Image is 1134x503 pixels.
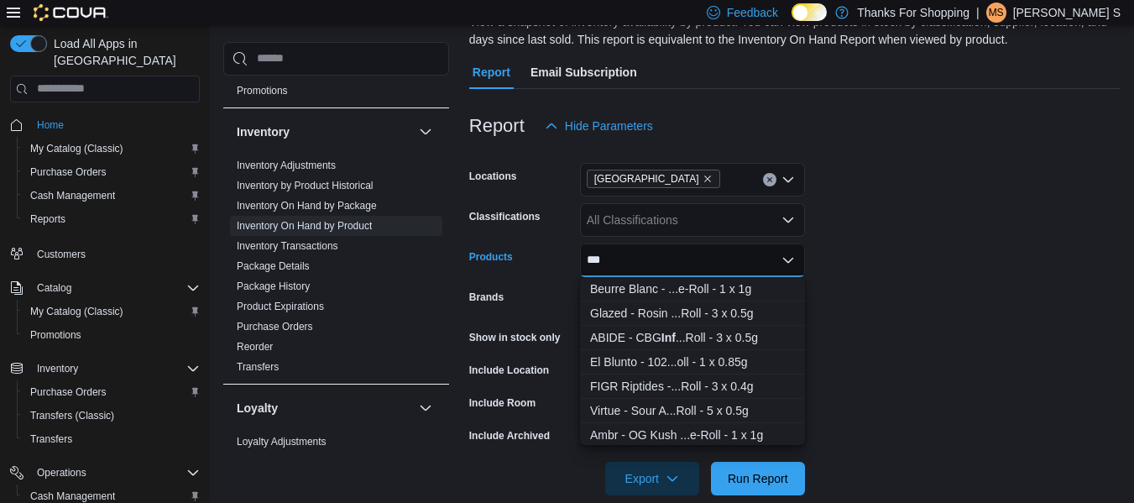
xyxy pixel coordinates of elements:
[30,278,78,298] button: Catalog
[30,278,200,298] span: Catalog
[237,301,324,312] a: Product Expirations
[727,4,778,21] span: Feedback
[469,116,525,136] h3: Report
[615,462,689,495] span: Export
[24,429,200,449] span: Transfers
[986,3,1006,23] div: Meade S
[237,160,336,171] a: Inventory Adjustments
[590,354,795,370] div: El Blunto - 102...oll - 1 x 0.85g
[590,329,795,346] div: ABIDE - CBG ...Roll - 3 x 0.5g
[605,462,699,495] button: Export
[30,432,72,446] span: Transfers
[3,276,206,300] button: Catalog
[469,364,549,377] label: Include Location
[47,35,200,69] span: Load All Apps in [GEOGRAPHIC_DATA]
[590,427,795,443] div: Ambr - OG Kush ...e-Roll - 1 x 1g
[237,219,372,233] span: Inventory On Hand by Product
[17,137,206,160] button: My Catalog (Classic)
[24,186,122,206] a: Cash Management
[30,409,114,422] span: Transfers (Classic)
[30,385,107,399] span: Purchase Orders
[237,180,374,191] a: Inventory by Product Historical
[792,3,827,21] input: Dark Mode
[237,360,279,374] span: Transfers
[237,239,338,253] span: Inventory Transactions
[580,350,805,375] button: El Blunto - 102 Carat Infused - Infused Pre-Roll - 1 x 0.85g
[237,179,374,192] span: Inventory by Product Historical
[30,243,200,264] span: Customers
[587,170,720,188] span: University Heights
[989,3,1004,23] span: MS
[37,362,78,375] span: Inventory
[781,173,795,186] button: Open list of options
[415,122,436,142] button: Inventory
[237,361,279,373] a: Transfers
[24,325,200,345] span: Promotions
[538,109,660,143] button: Hide Parameters
[237,199,377,212] span: Inventory On Hand by Package
[237,260,310,272] a: Package Details
[30,463,93,483] button: Operations
[24,162,200,182] span: Purchase Orders
[17,300,206,323] button: My Catalog (Classic)
[237,320,313,333] span: Purchase Orders
[237,123,412,140] button: Inventory
[792,21,792,22] span: Dark Mode
[703,174,713,184] button: Remove University Heights from selection in this group
[580,423,805,448] button: Ambr - OG Kush Kief Infused - Infused Pre-Roll - 1 x 1g
[24,139,130,159] a: My Catalog (Classic)
[580,399,805,423] button: Virtue - Sour Apple Diamond Infused - Infused Pre-Roll - 5 x 0.5g
[565,118,653,134] span: Hide Parameters
[24,301,200,322] span: My Catalog (Classic)
[237,280,310,292] a: Package History
[3,461,206,485] button: Operations
[237,400,412,417] button: Loyalty
[3,241,206,265] button: Customers
[37,281,71,295] span: Catalog
[237,123,290,140] h3: Inventory
[469,331,561,344] label: Show in stock only
[237,84,288,97] span: Promotions
[30,359,200,379] span: Inventory
[469,170,517,183] label: Locations
[30,189,115,202] span: Cash Management
[30,305,123,318] span: My Catalog (Classic)
[17,184,206,207] button: Cash Management
[237,400,278,417] h3: Loyalty
[30,165,107,179] span: Purchase Orders
[594,170,699,187] span: [GEOGRAPHIC_DATA]
[237,240,338,252] a: Inventory Transactions
[37,118,64,132] span: Home
[237,85,288,97] a: Promotions
[469,429,550,443] label: Include Archived
[37,466,86,479] span: Operations
[30,142,123,155] span: My Catalog (Classic)
[30,463,200,483] span: Operations
[590,305,795,322] div: Glazed - Rosin ...Roll - 3 x 0.5g
[469,291,504,304] label: Brands
[976,3,980,23] p: |
[24,429,79,449] a: Transfers
[24,325,88,345] a: Promotions
[237,259,310,273] span: Package Details
[24,382,113,402] a: Purchase Orders
[473,55,510,89] span: Report
[34,4,108,21] img: Cova
[30,359,85,379] button: Inventory
[530,55,637,89] span: Email Subscription
[30,328,81,342] span: Promotions
[24,301,130,322] a: My Catalog (Classic)
[3,113,206,137] button: Home
[30,490,115,503] span: Cash Management
[237,159,336,172] span: Inventory Adjustments
[24,382,200,402] span: Purchase Orders
[17,323,206,347] button: Promotions
[237,220,372,232] a: Inventory On Hand by Product
[24,406,121,426] a: Transfers (Classic)
[24,209,72,229] a: Reports
[415,398,436,418] button: Loyalty
[237,435,327,448] span: Loyalty Adjustments
[590,402,795,419] div: Virtue - Sour A...Roll - 5 x 0.5g
[17,427,206,451] button: Transfers
[30,212,65,226] span: Reports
